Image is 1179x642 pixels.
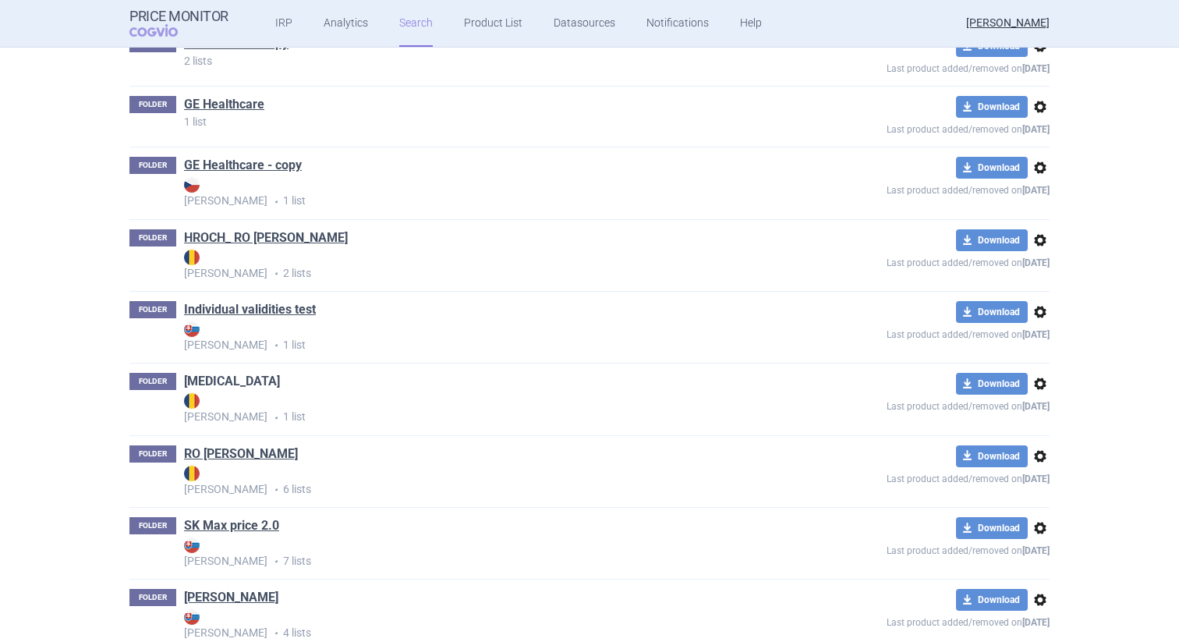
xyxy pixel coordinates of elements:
p: Last product added/removed on [774,179,1050,198]
strong: [DATE] [1022,545,1050,556]
h1: SK price [184,589,278,609]
p: FOLDER [129,229,176,247]
p: FOLDER [129,157,176,174]
p: Last product added/removed on [774,611,1050,630]
p: 7 lists [184,537,774,569]
p: Last product added/removed on [774,118,1050,137]
h1: RO max price [184,445,298,466]
strong: [DATE] [1022,329,1050,340]
p: 1 list [184,321,774,353]
strong: [PERSON_NAME] [184,393,774,423]
img: SK [184,609,200,625]
strong: [DATE] [1022,257,1050,268]
button: Download [956,157,1028,179]
i: • [267,194,283,210]
button: Download [956,445,1028,467]
img: RO [184,466,200,481]
p: 4 lists [184,609,774,641]
h1: Jardiance [184,373,280,393]
a: HROCH_ RO [PERSON_NAME] [184,229,348,247]
a: GE Healthcare - copy [184,157,302,174]
i: • [267,482,283,498]
p: 1 list [184,177,774,209]
img: CZ [184,177,200,193]
h1: Individual validities test [184,301,316,321]
p: Last product added/removed on [774,57,1050,76]
button: Download [956,373,1028,395]
h1: GE Healthcare - copy [184,157,302,177]
img: RO [184,393,200,409]
h1: GE Healthcare [184,96,264,116]
h1: HROCH_ RO Max Price [184,229,348,250]
p: Last product added/removed on [774,251,1050,271]
a: Individual validities test [184,301,316,318]
strong: Price Monitor [129,9,228,24]
img: RO [184,250,200,265]
a: GE Healthcare [184,96,264,113]
p: FOLDER [129,373,176,390]
p: FOLDER [129,517,176,534]
strong: [PERSON_NAME] [184,321,774,351]
button: Download [956,96,1028,118]
i: • [267,410,283,426]
i: • [267,626,283,641]
a: Price MonitorCOGVIO [129,9,228,38]
button: Download [956,301,1028,323]
p: Last product added/removed on [774,467,1050,487]
strong: [DATE] [1022,401,1050,412]
a: [MEDICAL_DATA] [184,373,280,390]
p: FOLDER [129,589,176,606]
i: • [267,338,283,353]
strong: [PERSON_NAME] [184,537,774,567]
p: Last product added/removed on [774,539,1050,559]
p: 6 lists [184,466,774,498]
p: Last product added/removed on [774,395,1050,414]
strong: [DATE] [1022,63,1050,74]
button: Download [956,517,1028,539]
span: COGVIO [129,24,200,37]
p: 1 list [184,116,774,127]
p: FOLDER [129,445,176,463]
p: FOLDER [129,96,176,113]
strong: [PERSON_NAME] [184,177,774,207]
strong: [PERSON_NAME] [184,250,774,279]
strong: [DATE] [1022,617,1050,628]
strong: [PERSON_NAME] [184,466,774,495]
a: [PERSON_NAME] [184,589,278,606]
p: 1 list [184,393,774,425]
p: 2 lists [184,55,774,66]
strong: [PERSON_NAME] [184,609,774,639]
p: FOLDER [129,301,176,318]
a: RO [PERSON_NAME] [184,445,298,463]
strong: [DATE] [1022,185,1050,196]
p: Last product added/removed on [774,323,1050,342]
i: • [267,266,283,282]
button: Download [956,229,1028,251]
button: Download [956,589,1028,611]
h1: SK Max price 2.0 [184,517,279,537]
img: SK [184,321,200,337]
strong: [DATE] [1022,124,1050,135]
img: SK [184,537,200,553]
i: • [267,554,283,569]
p: 2 lists [184,250,774,282]
a: SK Max price 2.0 [184,517,279,534]
strong: [DATE] [1022,474,1050,484]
